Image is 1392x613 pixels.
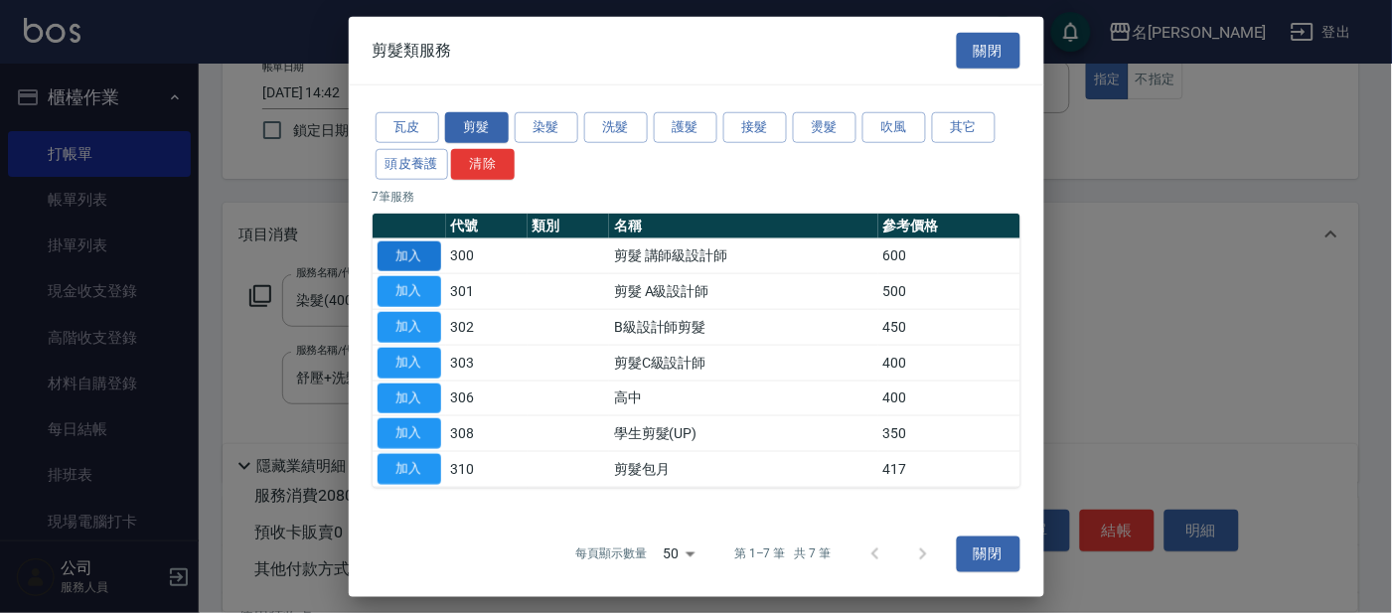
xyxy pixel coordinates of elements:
button: 關閉 [957,32,1020,69]
td: 308 [446,416,528,452]
button: 剪髮 [445,112,509,143]
td: 剪髮 A級設計師 [609,274,877,310]
td: 剪髮 講師級設計師 [609,238,877,274]
button: 加入 [378,383,441,413]
span: 剪髮類服務 [373,41,452,61]
td: 301 [446,274,528,310]
td: 400 [878,381,1020,416]
button: 洗髮 [584,112,648,143]
td: 剪髮包月 [609,451,877,487]
button: 吹風 [862,112,926,143]
td: 學生剪髮(UP) [609,416,877,452]
button: 接髮 [723,112,787,143]
td: 310 [446,451,528,487]
td: 600 [878,238,1020,274]
td: 400 [878,345,1020,381]
td: 450 [878,309,1020,345]
button: 加入 [378,312,441,343]
p: 第 1–7 筆 共 7 筆 [734,545,831,563]
button: 染髮 [515,112,578,143]
p: 每頁顯示數量 [575,545,647,563]
th: 類別 [528,213,609,238]
th: 代號 [446,213,528,238]
button: 加入 [378,454,441,485]
td: 306 [446,381,528,416]
button: 清除 [451,149,515,180]
button: 加入 [378,348,441,379]
td: 剪髮C級設計師 [609,345,877,381]
th: 參考價格 [878,213,1020,238]
td: 高中 [609,381,877,416]
button: 關閉 [957,536,1020,572]
button: 瓦皮 [376,112,439,143]
td: 302 [446,309,528,345]
button: 頭皮養護 [376,149,449,180]
button: 加入 [378,276,441,307]
td: B級設計師剪髮 [609,309,877,345]
button: 護髮 [654,112,717,143]
td: 350 [878,416,1020,452]
button: 加入 [378,240,441,271]
td: 417 [878,451,1020,487]
td: 500 [878,274,1020,310]
th: 名稱 [609,213,877,238]
button: 加入 [378,418,441,449]
button: 其它 [932,112,996,143]
td: 300 [446,238,528,274]
td: 303 [446,345,528,381]
div: 50 [655,528,702,581]
button: 燙髮 [793,112,856,143]
p: 7 筆服務 [373,187,1020,205]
